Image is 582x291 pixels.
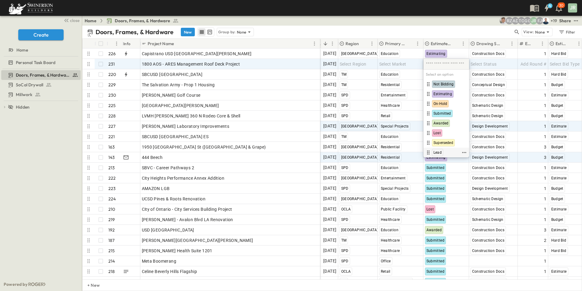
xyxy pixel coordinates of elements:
[123,35,131,52] div: Info
[113,40,120,47] button: Menu
[323,237,336,244] span: [DATE]
[360,40,367,47] button: Sort
[381,176,406,180] span: Entertainment
[108,279,117,285] p: 200
[142,175,225,181] span: City Heights Performance Annex Addition
[425,129,468,137] div: Lost
[559,18,571,24] div: Share
[142,248,212,254] span: [PERSON_NAME] Health Suite 1201
[108,175,116,181] p: 222
[433,111,451,116] span: Submitted
[426,207,434,211] span: Lost
[16,92,32,98] span: Millwork
[551,72,566,77] span: Hard Bid
[142,92,201,98] span: [PERSON_NAME] Golf Course
[433,92,452,96] span: Estimating
[381,238,400,242] span: Healthcare
[16,82,43,88] span: SoCal Drywall
[426,249,445,253] span: Submitted
[142,206,232,212] span: City of Ontario - City Services Building Project
[381,207,406,211] span: Public Facility
[524,17,531,24] div: Gerrad Gerber (gerrad.gerber@swinerton.com)
[341,135,347,139] span: TM
[414,40,421,47] button: Menu
[551,155,563,160] span: Budget
[85,18,182,24] nav: breadcrumbs
[425,90,468,98] div: Estimating
[379,61,406,67] span: Select Market
[323,226,336,233] span: [DATE]
[544,123,546,129] span: 1
[544,279,546,285] span: 1
[142,123,230,129] span: [PERSON_NAME] Laboratory Improvements
[550,61,580,67] span: Select Bid Type
[433,101,447,106] span: On-Hold
[148,41,174,47] p: Project Name
[142,51,252,57] span: Capistrano USD [GEOGRAPHIC_DATA][PERSON_NAME]
[472,145,505,149] span: Construction Docs
[544,237,546,243] span: 2
[523,29,534,35] p: View:
[341,114,349,118] span: SPD
[559,3,563,8] p: 30
[381,186,409,191] span: Special Projects
[1,90,79,99] a: Millwork
[544,175,546,181] span: 1
[472,176,505,180] span: Construction Docs
[108,237,115,243] p: 187
[1,70,81,80] div: Doors, Frames, & Hardwaretest
[341,93,349,97] span: SPD
[551,135,567,139] span: Estimate
[18,29,64,40] button: Create
[381,249,400,253] span: Healthcare
[426,217,445,222] span: Submitted
[425,139,468,146] div: Superseded
[341,103,349,108] span: SPD
[541,2,553,13] button: 4
[381,72,399,77] span: Education
[407,40,414,47] button: Sort
[551,18,557,24] p: + 19
[181,28,195,36] button: New
[551,269,567,274] span: Estimate
[1,58,81,67] div: Personal Task Boardtest
[341,52,378,56] span: [GEOGRAPHIC_DATA]
[381,135,399,139] span: Education
[544,154,546,160] span: 3
[323,92,336,99] span: [DATE]
[108,71,116,77] p: 220
[472,155,508,160] span: Design Development
[532,40,539,47] button: Sort
[544,227,546,233] span: 3
[381,269,391,274] span: Retail
[16,59,55,66] span: Personal Task Board
[551,228,567,232] span: Estimate
[433,82,454,87] span: Not Bidding
[426,166,445,170] span: Submitted
[431,41,452,47] p: Estimate Status
[551,186,563,191] span: Budget
[426,186,445,191] span: Submitted
[472,238,505,242] span: Construction Docs
[425,110,468,117] div: Submitted
[142,185,170,192] span: AMAZON LGB
[551,197,563,201] span: Budget
[340,61,366,67] span: Select Region
[341,155,378,160] span: [GEOGRAPHIC_DATA]
[544,134,546,140] span: 1
[122,39,140,48] div: Info
[544,206,546,212] span: 1
[85,18,96,24] a: Home
[558,29,576,35] div: Filter
[7,2,54,14] img: 6c363589ada0b36f064d841b69d3a419a338230e66bb0a533688fa5cc3e9e735.png
[381,155,400,160] span: Residential
[108,154,115,160] p: 143
[472,269,505,274] span: Construction Docs
[551,145,563,149] span: Budget
[476,41,500,47] p: Drawing Status
[206,28,213,36] button: kanban view
[142,279,249,285] span: [GEOGRAPHIC_DATA] [GEOGRAPHIC_DATA] Structure
[323,268,336,275] span: [DATE]
[16,104,30,110] span: Hidden
[108,92,116,98] p: 230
